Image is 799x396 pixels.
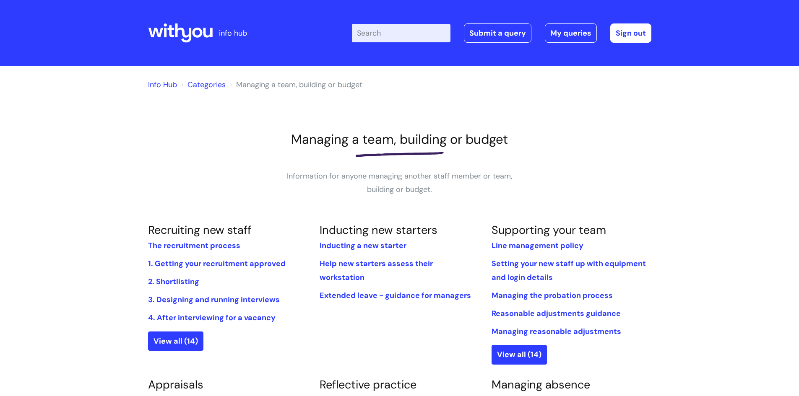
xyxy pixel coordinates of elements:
a: Line management policy [492,241,583,251]
a: View all (14) [492,345,547,364]
a: Reasonable adjustments guidance [492,308,621,318]
a: Managing the probation process [492,290,613,300]
a: Inducting new starters [320,223,437,237]
li: Managing a team, building or budget [228,78,362,91]
a: The recruitment process [148,241,240,251]
a: Extended leave - guidance for managers [320,290,471,300]
a: View all (14) [148,331,203,351]
a: 1. Getting your recruitment approved [148,259,286,269]
a: Managing absence [492,377,590,392]
p: info hub [219,26,247,40]
div: | - [352,23,651,43]
a: Submit a query [464,23,531,43]
h1: Managing a team, building or budget [148,132,651,147]
p: Information for anyone managing another staff member or team, building or budget. [274,169,526,197]
a: Sign out [610,23,651,43]
a: Inducting a new starter [320,241,406,251]
a: 3. Designing and running interviews [148,295,280,305]
a: Help new starters assess their workstation [320,259,433,282]
a: My queries [545,23,597,43]
a: Info Hub [148,80,177,90]
a: Appraisals [148,377,203,392]
a: Reflective practice [320,377,416,392]
a: 2. Shortlisting [148,277,199,287]
a: 4. After interviewing for a vacancy [148,313,276,323]
a: Managing reasonable adjustments [492,326,621,336]
a: Recruiting new staff [148,223,251,237]
a: Setting your new staff up with equipment and login details [492,259,646,282]
li: Solution home [179,78,226,91]
input: Search [352,24,450,42]
a: Supporting your team [492,223,606,237]
a: Categories [187,80,226,90]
